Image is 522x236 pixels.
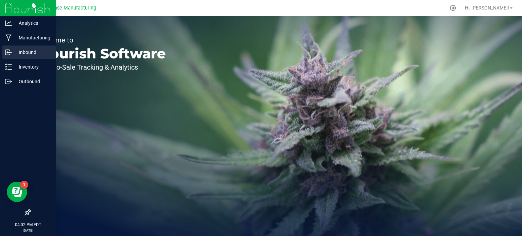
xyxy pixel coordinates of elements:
[12,63,53,71] p: Inventory
[37,37,166,43] p: Welcome to
[5,20,12,26] inline-svg: Analytics
[12,48,53,56] p: Inbound
[37,64,166,71] p: Seed-to-Sale Tracking & Analytics
[465,5,509,11] span: Hi, [PERSON_NAME]!
[5,78,12,85] inline-svg: Outbound
[5,34,12,41] inline-svg: Manufacturing
[12,19,53,27] p: Analytics
[7,182,27,202] iframe: Resource center
[449,5,457,11] div: Manage settings
[42,5,96,11] span: Starbase Manufacturing
[12,34,53,42] p: Manufacturing
[3,228,53,233] p: [DATE]
[5,49,12,56] inline-svg: Inbound
[3,222,53,228] p: 04:02 PM EDT
[12,77,53,86] p: Outbound
[37,47,166,60] p: Flourish Software
[20,181,28,189] iframe: Resource center unread badge
[5,63,12,70] inline-svg: Inventory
